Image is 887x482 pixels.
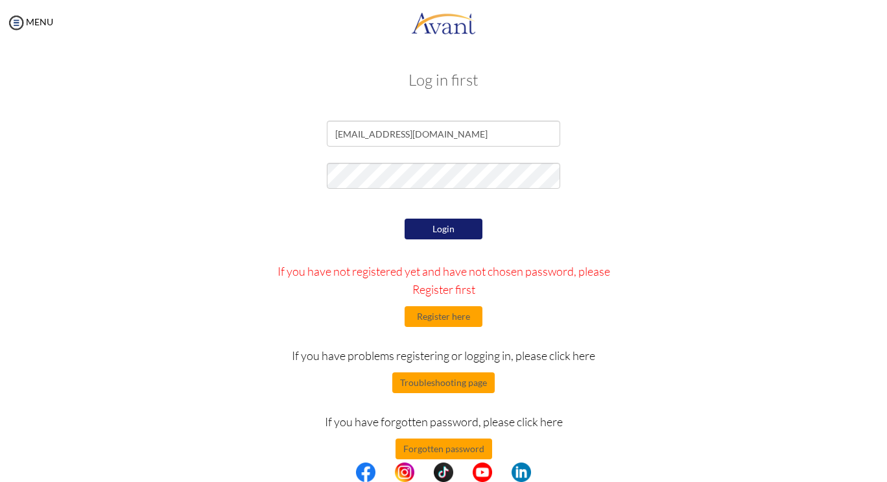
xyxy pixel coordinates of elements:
img: icon-menu.png [6,13,26,32]
img: logo.png [411,3,476,42]
button: Login [405,219,482,239]
p: If you have problems registering or logging in, please click here [264,346,624,365]
h3: Log in first [74,71,813,88]
a: MENU [6,16,53,27]
img: blank.png [453,463,473,482]
button: Forgotten password [396,439,492,459]
p: If you have forgotten password, please click here [264,413,624,431]
img: fb.png [356,463,375,482]
img: blank.png [375,463,395,482]
input: Email [327,121,560,147]
img: in.png [395,463,414,482]
img: yt.png [473,463,492,482]
p: If you have not registered yet and have not chosen password, please Register first [264,262,624,298]
img: blank.png [414,463,434,482]
button: Troubleshooting page [392,372,495,393]
img: blank.png [492,463,512,482]
img: tt.png [434,463,453,482]
img: li.png [512,463,531,482]
button: Register here [405,306,482,327]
